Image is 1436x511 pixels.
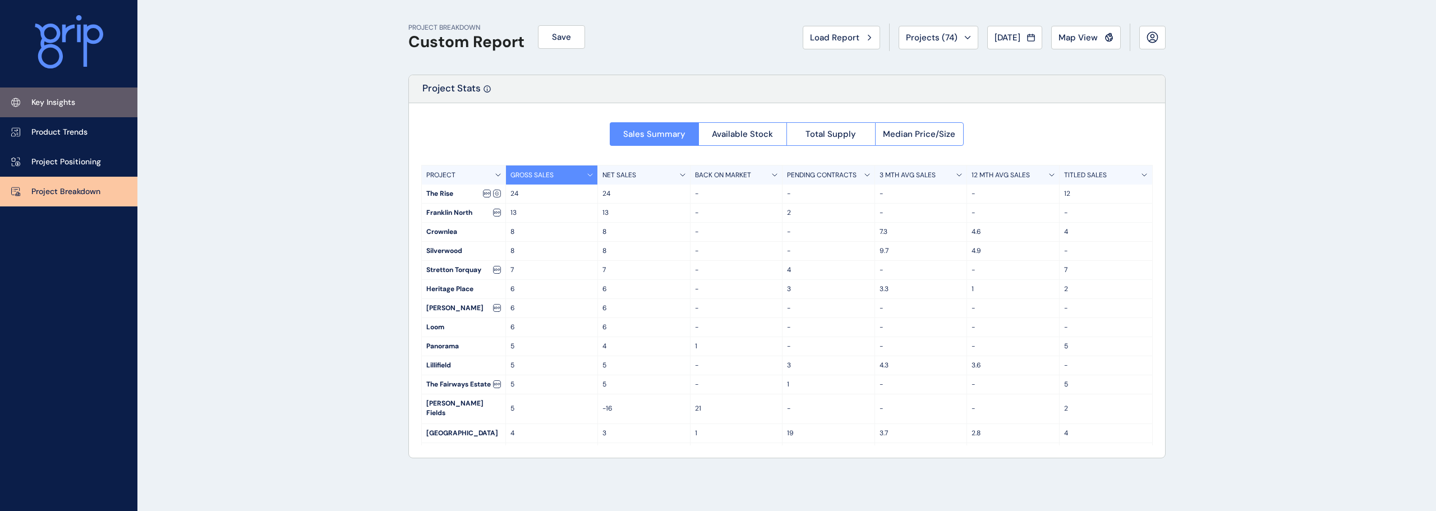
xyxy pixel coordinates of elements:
p: 4.3 [880,361,963,370]
p: 8 [602,246,685,256]
p: 7 [602,265,685,275]
p: 1 [787,380,870,389]
p: - [880,323,963,332]
p: - [880,189,963,199]
button: [DATE] [987,26,1042,49]
p: 5 [602,361,685,370]
p: 5 [1064,342,1148,351]
p: 13 [602,208,685,218]
p: - [695,265,778,275]
p: 5 [602,380,685,389]
p: 4.9 [972,246,1055,256]
p: PENDING CONTRACTS [787,171,857,180]
div: The Fairways Estate [422,375,505,394]
p: - [787,342,870,351]
p: 21 [695,404,778,413]
p: - [1064,323,1148,332]
p: 3.6 [972,361,1055,370]
p: 8 [602,227,685,237]
p: - [695,246,778,256]
div: Panorama [422,337,505,356]
p: - [787,189,870,199]
h1: Custom Report [408,33,524,52]
p: - [972,342,1055,351]
p: - [880,380,963,389]
p: Key Insights [31,97,75,108]
p: - [880,303,963,313]
p: 6 [510,284,593,294]
p: - [880,404,963,413]
p: 24 [510,189,593,199]
p: 1 [972,284,1055,294]
p: - [1064,208,1148,218]
p: -16 [602,404,685,413]
p: - [1064,361,1148,370]
p: 2.8 [972,429,1055,438]
p: 4 [1064,429,1148,438]
button: Available Stock [698,122,787,146]
p: 6 [510,323,593,332]
button: Total Supply [786,122,875,146]
span: Load Report [810,32,859,43]
span: Available Stock [712,128,773,140]
p: - [880,342,963,351]
p: 3 MTH AVG SALES [880,171,936,180]
div: Silverwood [422,242,505,260]
p: 3 [787,361,870,370]
div: [GEOGRAPHIC_DATA] [422,443,505,462]
p: 9.7 [880,246,963,256]
p: 4 [602,342,685,351]
p: 24 [602,189,685,199]
button: Sales Summary [610,122,698,146]
p: PROJECT BREAKDOWN [408,23,524,33]
span: [DATE] [995,32,1020,43]
p: 7 [1064,265,1148,275]
button: Load Report [803,26,880,49]
p: - [787,323,870,332]
span: Median Price/Size [883,128,955,140]
div: Heritage Place [422,280,505,298]
p: 4 [510,429,593,438]
p: 5 [510,361,593,370]
p: - [972,303,1055,313]
div: Franklin North [422,204,505,222]
p: - [787,227,870,237]
p: - [695,208,778,218]
p: 2 [1064,284,1148,294]
p: 19 [787,429,870,438]
p: - [695,303,778,313]
p: Product Trends [31,127,88,138]
p: 4.6 [972,227,1055,237]
p: TITLED SALES [1064,171,1107,180]
p: 5 [1064,380,1148,389]
p: 8 [510,246,593,256]
p: 4 [787,265,870,275]
p: GROSS SALES [510,171,554,180]
p: - [972,265,1055,275]
button: Map View [1051,26,1121,49]
p: - [787,404,870,413]
p: 3 [602,429,685,438]
span: Map View [1058,32,1098,43]
p: - [1064,303,1148,313]
div: Loom [422,318,505,337]
p: Project Stats [422,82,481,103]
p: 3.3 [880,284,963,294]
p: 13 [510,208,593,218]
button: Projects (74) [899,26,978,49]
div: [PERSON_NAME] [422,299,505,317]
p: - [695,380,778,389]
p: 8 [510,227,593,237]
button: Median Price/Size [875,122,964,146]
p: 3.7 [880,429,963,438]
p: 6 [602,284,685,294]
p: - [695,284,778,294]
p: 12 MTH AVG SALES [972,171,1030,180]
p: 7.3 [880,227,963,237]
p: - [695,361,778,370]
span: Save [552,31,571,43]
p: 1 [695,429,778,438]
p: 5 [510,342,593,351]
p: - [787,303,870,313]
p: - [695,323,778,332]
